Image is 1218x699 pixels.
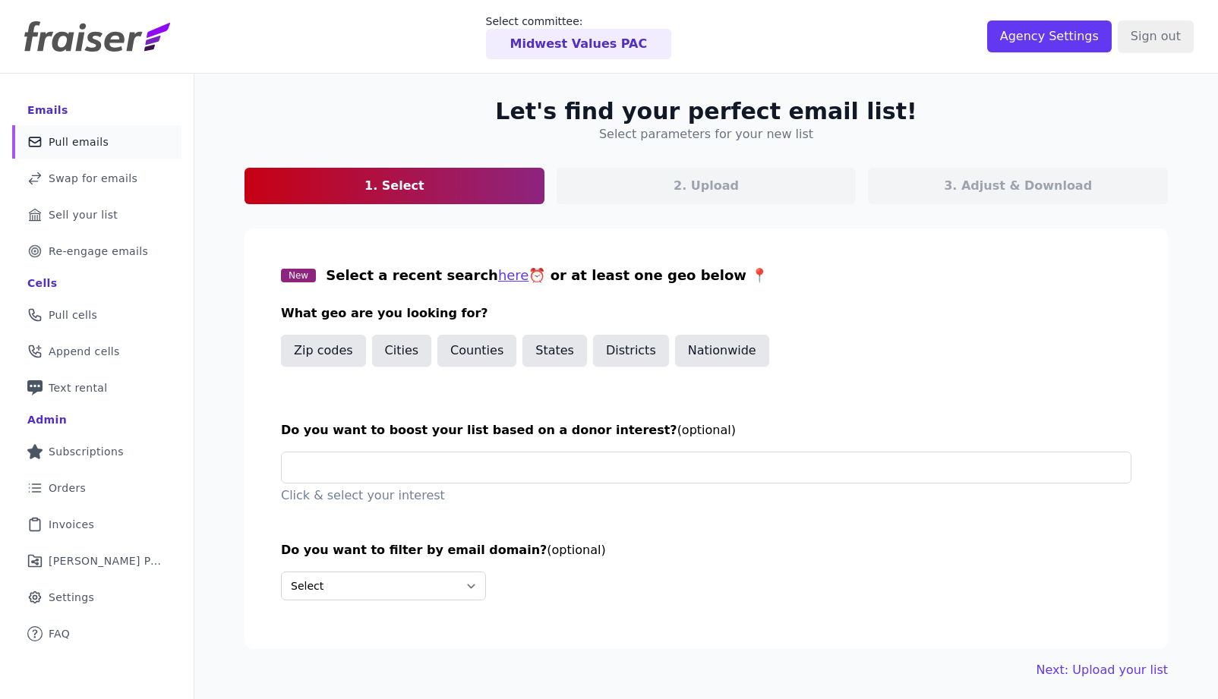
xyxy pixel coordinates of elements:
[486,14,672,59] a: Select committee: Midwest Values PAC
[49,380,108,395] span: Text rental
[49,590,94,605] span: Settings
[281,304,1131,323] h3: What geo are you looking for?
[12,125,181,159] a: Pull emails
[547,543,605,557] span: (optional)
[1118,20,1194,52] input: Sign out
[49,207,118,222] span: Sell your list
[12,335,181,368] a: Append cells
[49,480,86,496] span: Orders
[12,435,181,468] a: Subscriptions
[281,543,547,557] span: Do you want to filter by email domain?
[1037,661,1168,679] button: Next: Upload your list
[245,168,544,204] a: 1. Select
[49,134,109,150] span: Pull emails
[987,20,1112,52] input: Agency Settings
[437,335,516,367] button: Counties
[12,371,181,405] a: Text rental
[675,335,769,367] button: Nationwide
[24,21,170,52] img: Fraiser Logo
[12,162,181,195] a: Swap for emails
[27,102,68,118] div: Emails
[12,471,181,505] a: Orders
[49,444,124,459] span: Subscriptions
[12,544,181,578] a: [PERSON_NAME] Performance
[12,617,181,650] a: FAQ
[495,98,917,125] h2: Let's find your perfect email list!
[944,177,1092,195] p: 3. Adjust & Download
[486,14,672,29] p: Select committee:
[364,177,424,195] p: 1. Select
[27,412,67,427] div: Admin
[677,423,736,437] span: (optional)
[12,581,181,614] a: Settings
[281,486,1131,505] p: Click & select your interest
[49,307,97,323] span: Pull cells
[12,508,181,541] a: Invoices
[49,171,137,186] span: Swap for emails
[12,198,181,231] a: Sell your list
[674,177,739,195] p: 2. Upload
[326,267,768,283] span: Select a recent search ⏰ or at least one geo below 📍
[599,125,813,143] h4: Select parameters for your new list
[281,335,366,367] button: Zip codes
[49,344,120,359] span: Append cells
[49,553,163,568] span: [PERSON_NAME] Performance
[12,235,181,268] a: Re-engage emails
[12,298,181,332] a: Pull cells
[372,335,432,367] button: Cities
[27,276,57,291] div: Cells
[49,517,94,532] span: Invoices
[593,335,669,367] button: Districts
[522,335,587,367] button: States
[49,626,70,641] span: FAQ
[498,265,529,286] button: here
[281,269,316,282] span: New
[510,35,648,53] p: Midwest Values PAC
[281,423,677,437] span: Do you want to boost your list based on a donor interest?
[49,244,148,259] span: Re-engage emails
